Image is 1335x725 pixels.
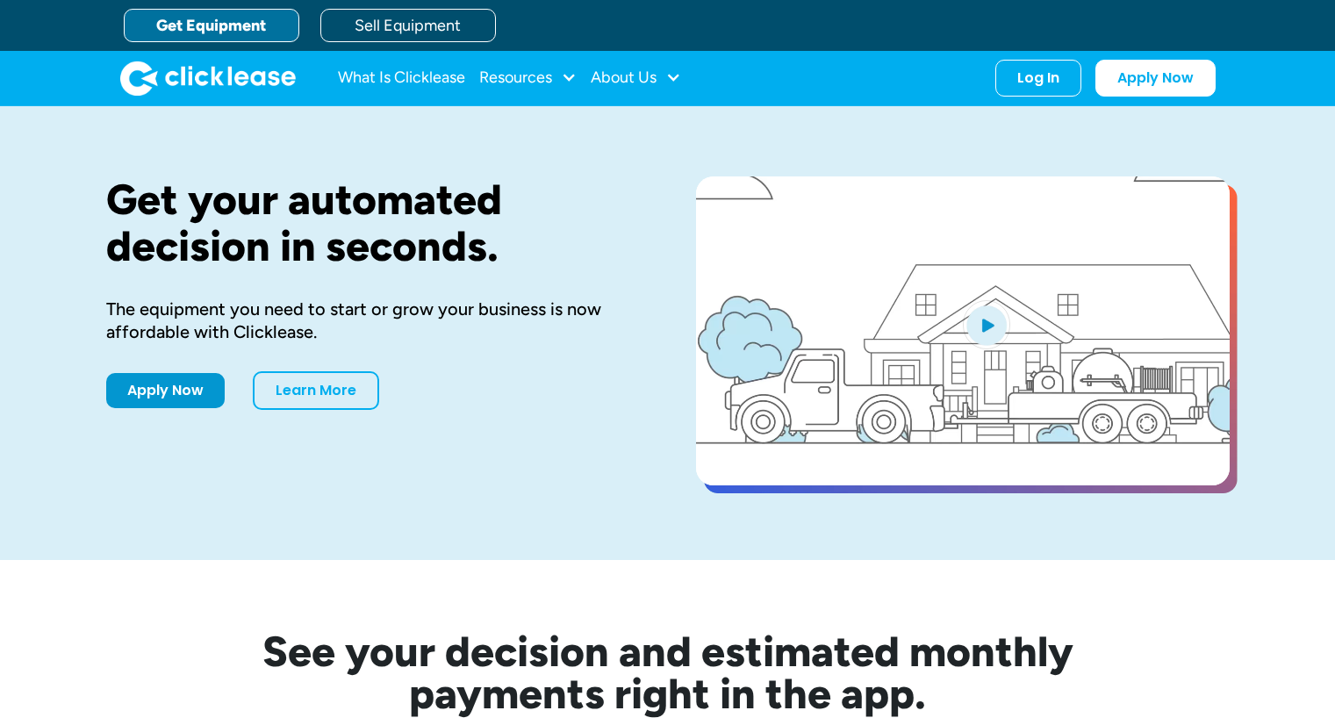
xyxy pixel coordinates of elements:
[253,371,379,410] a: Learn More
[1095,60,1216,97] a: Apply Now
[176,630,1159,714] h2: See your decision and estimated monthly payments right in the app.
[1017,69,1059,87] div: Log In
[591,61,681,96] div: About Us
[124,9,299,42] a: Get Equipment
[479,61,577,96] div: Resources
[106,373,225,408] a: Apply Now
[320,9,496,42] a: Sell Equipment
[963,300,1010,349] img: Blue play button logo on a light blue circular background
[106,176,640,269] h1: Get your automated decision in seconds.
[696,176,1230,485] a: open lightbox
[106,298,640,343] div: The equipment you need to start or grow your business is now affordable with Clicklease.
[120,61,296,96] a: home
[338,61,465,96] a: What Is Clicklease
[120,61,296,96] img: Clicklease logo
